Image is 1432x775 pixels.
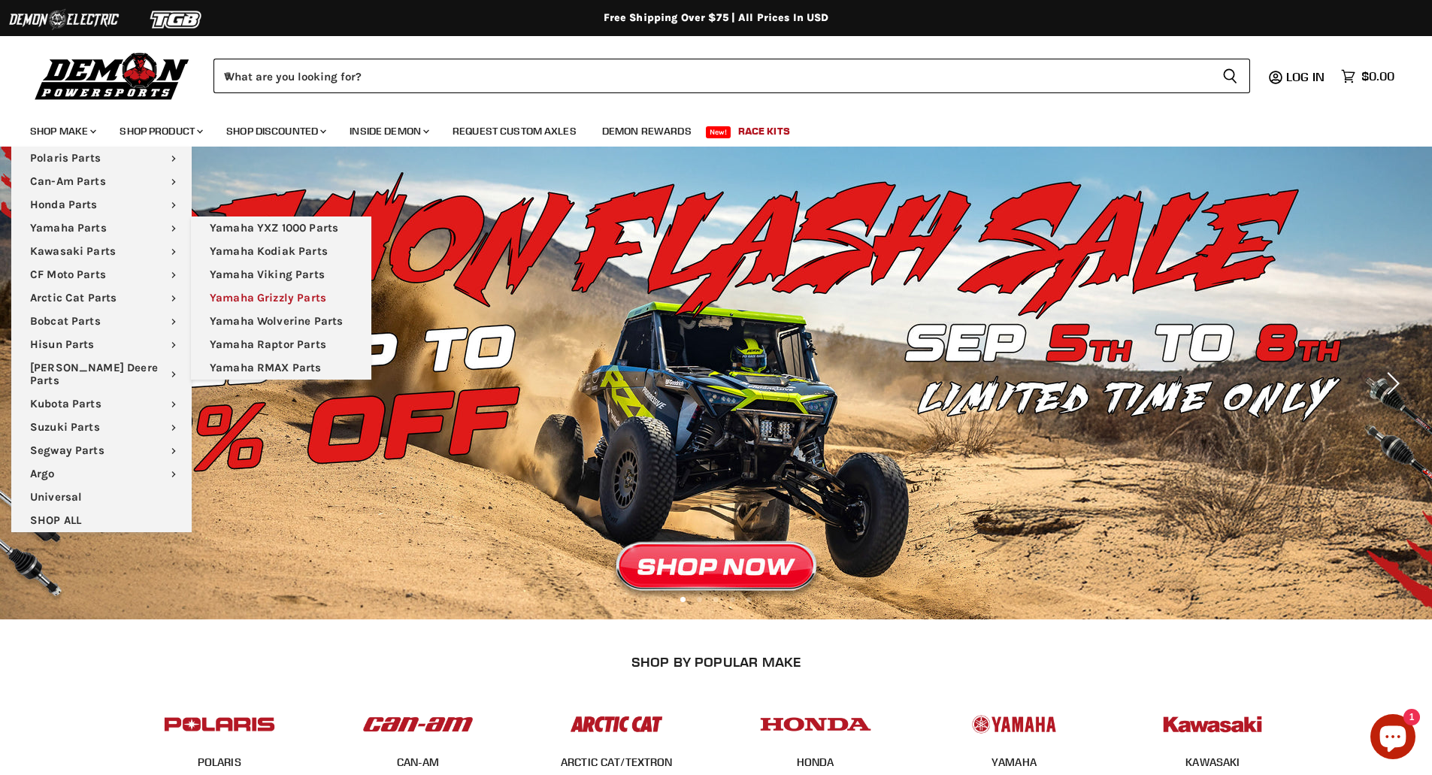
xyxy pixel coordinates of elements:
a: KAWASAKI [1185,755,1240,769]
a: Yamaha Parts [11,216,192,240]
a: Yamaha Wolverine Parts [191,310,371,333]
span: KAWASAKI [1185,755,1240,770]
a: Demon Rewards [591,116,703,147]
a: Yamaha Kodiak Parts [191,240,371,263]
img: Demon Powersports [30,49,195,102]
a: Universal [11,486,192,509]
a: Yamaha Viking Parts [191,263,371,286]
img: POPULAR_MAKE_logo_3_027535af-6171-4c5e-a9bc-f0eccd05c5d6.jpg [558,701,675,747]
li: Page dot 4 [730,597,735,602]
a: Polaris Parts [11,147,192,170]
img: POPULAR_MAKE_logo_4_4923a504-4bac-4306-a1be-165a52280178.jpg [757,701,874,747]
a: Yamaha Raptor Parts [191,333,371,356]
a: Bobcat Parts [11,310,192,333]
a: Can-Am Parts [11,170,192,193]
a: Request Custom Axles [441,116,588,147]
a: Hisun Parts [11,333,192,356]
img: POPULAR_MAKE_logo_5_20258e7f-293c-4aac-afa8-159eaa299126.jpg [955,701,1073,747]
ul: Main menu [11,147,192,532]
span: New! [706,126,731,138]
form: Product [213,59,1250,93]
a: $0.00 [1334,65,1402,87]
a: Yamaha RMAX Parts [191,356,371,380]
a: Yamaha YXZ 1000 Parts [191,216,371,240]
button: Search [1210,59,1250,93]
a: HONDA [797,755,834,769]
a: Yamaha Grizzly Parts [191,286,371,310]
img: POPULAR_MAKE_logo_1_adc20308-ab24-48c4-9fac-e3c1a623d575.jpg [359,701,477,747]
a: SHOP ALL [11,509,192,532]
a: CAN-AM [397,755,440,769]
img: POPULAR_MAKE_logo_2_dba48cf1-af45-46d4-8f73-953a0f002620.jpg [161,701,278,747]
button: Next [1376,368,1406,398]
a: Kawasaki Parts [11,240,192,263]
ul: Main menu [191,216,371,380]
a: Shop Product [108,116,212,147]
h2: SHOP BY POPULAR MAKE [133,654,1299,670]
a: CF Moto Parts [11,263,192,286]
span: POLARIS [198,755,241,770]
li: Page dot 1 [680,597,686,602]
a: Argo [11,462,192,486]
a: Log in [1279,70,1334,83]
span: ARCTIC CAT/TEXTRON [561,755,673,770]
a: Inside Demon [338,116,438,147]
span: Log in [1286,69,1325,84]
ul: Main menu [19,110,1391,147]
a: Race Kits [727,116,801,147]
li: Page dot 2 [697,597,702,602]
span: $0.00 [1361,69,1394,83]
a: Honda Parts [11,193,192,216]
li: Page dot 3 [713,597,719,602]
a: Arctic Cat Parts [11,286,192,310]
a: ARCTIC CAT/TEXTRON [561,755,673,769]
span: CAN-AM [397,755,440,770]
a: [PERSON_NAME] Deere Parts [11,356,192,392]
a: Shop Discounted [215,116,335,147]
a: POLARIS [198,755,241,769]
img: TGB Logo 2 [120,5,233,34]
li: Page dot 5 [746,597,752,602]
span: YAMAHA [992,755,1037,770]
img: POPULAR_MAKE_logo_6_76e8c46f-2d1e-4ecc-b320-194822857d41.jpg [1154,701,1271,747]
inbox-online-store-chat: Shopify online store chat [1366,714,1420,763]
a: Kubota Parts [11,392,192,416]
div: Free Shipping Over $75 | All Prices In USD [115,11,1318,25]
input: When autocomplete results are available use up and down arrows to review and enter to select [213,59,1210,93]
a: Shop Make [19,116,105,147]
a: Suzuki Parts [11,416,192,439]
a: Segway Parts [11,439,192,462]
span: HONDA [797,755,834,770]
img: Demon Electric Logo 2 [8,5,120,34]
a: YAMAHA [992,755,1037,769]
